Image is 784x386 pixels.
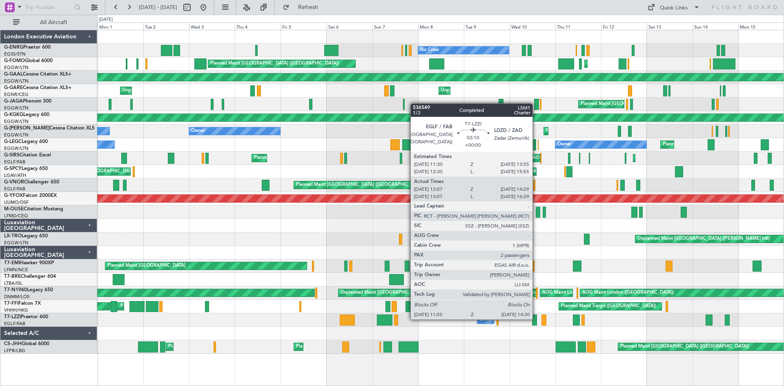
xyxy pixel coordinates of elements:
span: M-OUSE [4,207,24,212]
span: G-SPCY [4,166,22,171]
a: G-VNORChallenger 650 [4,180,59,185]
a: M-OUSECitation Mustang [4,207,63,212]
span: G-[PERSON_NAME] [4,126,49,131]
a: DNMM/LOS [4,294,29,300]
span: G-JAGA [4,99,23,104]
a: UUMO/OSF [4,199,29,205]
span: [DATE] - [DATE] [139,4,177,11]
div: AOG Maint London ([GEOGRAPHIC_DATA]) [498,287,590,299]
a: EGGW/LTN [4,145,29,152]
div: Planned Maint Tianjin ([GEOGRAPHIC_DATA]) [561,300,656,312]
div: Planned Maint [GEOGRAPHIC_DATA] ([GEOGRAPHIC_DATA]) [168,341,297,353]
div: Cleaning [GEOGRAPHIC_DATA] ([PERSON_NAME] Intl) [69,165,184,178]
a: T7-EMIHawker 900XP [4,261,54,266]
div: Wed 10 [510,22,555,30]
span: G-YFOX [4,193,23,198]
a: CS-JHHGlobal 6000 [4,341,49,346]
div: Thu 11 [555,22,601,30]
div: Unplanned Maint [PERSON_NAME] [122,85,196,97]
a: EGGW/LTN [4,105,29,111]
div: Planned Maint [GEOGRAPHIC_DATA] [107,260,185,272]
div: Planned Maint [GEOGRAPHIC_DATA] ([GEOGRAPHIC_DATA]) [581,98,709,110]
span: G-VNOR [4,180,24,185]
a: LGAV/ATH [4,172,26,178]
a: G-YFOXFalcon 2000EX [4,193,57,198]
div: Unplanned Maint [PERSON_NAME] [441,85,515,97]
a: G-[PERSON_NAME]Cessna Citation XLS [4,126,95,131]
span: Refresh [291,4,325,10]
a: G-LEGCLegacy 600 [4,139,48,144]
a: G-JAGAPhenom 300 [4,99,51,104]
span: G-GARE [4,85,23,90]
a: T7-FFIFalcon 7X [4,301,41,306]
a: EGSS/STN [4,51,26,57]
a: EGLF/FAB [4,159,25,165]
div: Sun 14 [693,22,738,30]
a: EGLF/FAB [4,321,25,327]
div: Wed 3 [189,22,235,30]
span: LX-TRO [4,234,22,239]
div: Unplanned Maint [GEOGRAPHIC_DATA] ([PERSON_NAME] Intl) [478,165,610,178]
div: Planned Maint [GEOGRAPHIC_DATA] ([GEOGRAPHIC_DATA]) [546,125,675,137]
a: EGGW/LTN [4,240,29,246]
span: All Aircraft [21,20,86,25]
div: Planned Maint [GEOGRAPHIC_DATA] ([GEOGRAPHIC_DATA]) [620,341,749,353]
div: Planned Maint [GEOGRAPHIC_DATA] [445,260,523,272]
a: T7-BREChallenger 604 [4,274,56,279]
a: G-SIRSCitation Excel [4,153,51,158]
div: Planned Maint [GEOGRAPHIC_DATA] ([GEOGRAPHIC_DATA]) [210,58,339,70]
div: Owner [191,125,205,137]
div: AOG Maint London ([GEOGRAPHIC_DATA]) [582,287,674,299]
div: Planned Maint [GEOGRAPHIC_DATA] ([GEOGRAPHIC_DATA]) [587,58,715,70]
div: No Crew [420,44,439,56]
span: G-LEGC [4,139,22,144]
a: LX-TROLegacy 650 [4,234,48,239]
a: EGGW/LTN [4,65,29,71]
button: Refresh [279,1,328,14]
a: T7-LZZIPraetor 600 [4,315,48,319]
a: G-ENRGPraetor 600 [4,45,51,50]
div: Sat 6 [327,22,372,30]
span: T7-LZZI [4,315,21,319]
a: G-SPCYLegacy 650 [4,166,48,171]
div: Mon 15 [738,22,784,30]
a: G-GAALCessna Citation XLS+ [4,72,71,77]
button: All Aircraft [9,16,89,29]
div: Owner [479,314,493,326]
a: LFPB/LBG [4,348,25,354]
a: T7-N1960Legacy 650 [4,288,53,292]
div: Sun 7 [372,22,418,30]
div: Planned Maint [GEOGRAPHIC_DATA] ([GEOGRAPHIC_DATA]) [296,179,425,191]
span: G-SIRS [4,153,20,158]
div: Fri 5 [281,22,326,30]
div: [DATE] [99,16,113,23]
div: Quick Links [660,4,688,12]
div: Unplanned Maint [GEOGRAPHIC_DATA] ([GEOGRAPHIC_DATA]) [341,287,475,299]
div: Unplanned Maint [GEOGRAPHIC_DATA] ([PERSON_NAME] Intl) [637,233,770,245]
a: LTBA/ISL [4,280,22,286]
div: Thu 4 [235,22,281,30]
div: AOG Maint [PERSON_NAME] [532,152,595,164]
a: EGNR/CEG [4,91,29,98]
a: VHHH/HKG [4,307,28,313]
span: T7-FFI [4,301,18,306]
div: Tue 9 [464,22,510,30]
span: CS-JHH [4,341,22,346]
span: G-GAAL [4,72,23,77]
input: Trip Number [25,1,72,13]
div: Mon 8 [418,22,464,30]
div: Mon 1 [98,22,143,30]
a: G-KGKGLegacy 600 [4,112,49,117]
a: EGLF/FAB [4,186,25,192]
div: Planned Maint [GEOGRAPHIC_DATA] ([GEOGRAPHIC_DATA] Intl) [120,300,257,312]
a: EGGW/LTN [4,78,29,84]
div: Sat 13 [647,22,693,30]
span: G-ENRG [4,45,23,50]
span: T7-N1960 [4,288,27,292]
a: EGGW/LTN [4,132,29,138]
a: G-FOMOGlobal 6000 [4,58,53,63]
div: Owner [557,138,571,151]
a: LFMD/CEQ [4,213,28,219]
div: AOG Maint London ([GEOGRAPHIC_DATA]) [542,287,634,299]
div: Planned Maint [GEOGRAPHIC_DATA] ([GEOGRAPHIC_DATA]) [254,152,383,164]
